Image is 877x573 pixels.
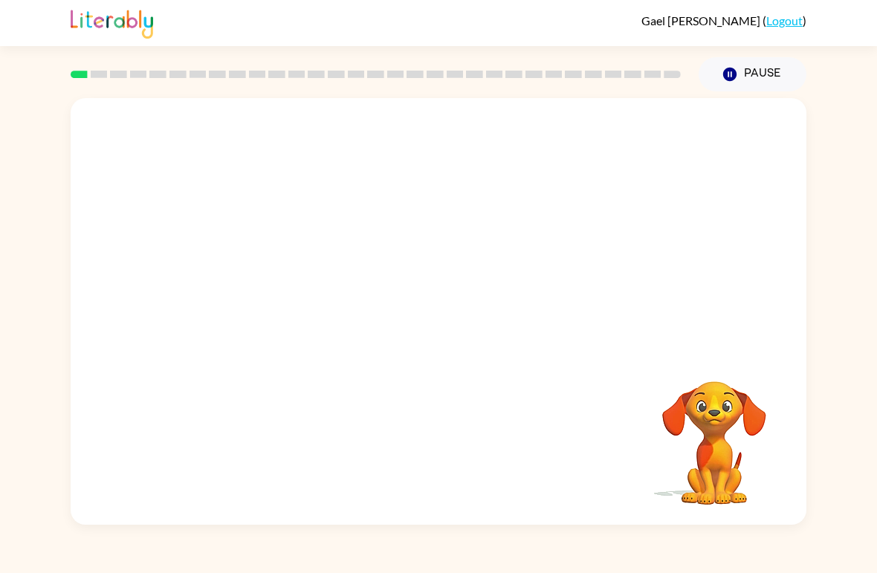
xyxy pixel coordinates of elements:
button: Pause [699,57,806,91]
img: Literably [71,6,153,39]
a: Logout [766,13,803,27]
video: Your browser must support playing .mp4 files to use Literably. Please try using another browser. [640,358,789,507]
span: Gael [PERSON_NAME] [641,13,763,27]
div: ( ) [641,13,806,27]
